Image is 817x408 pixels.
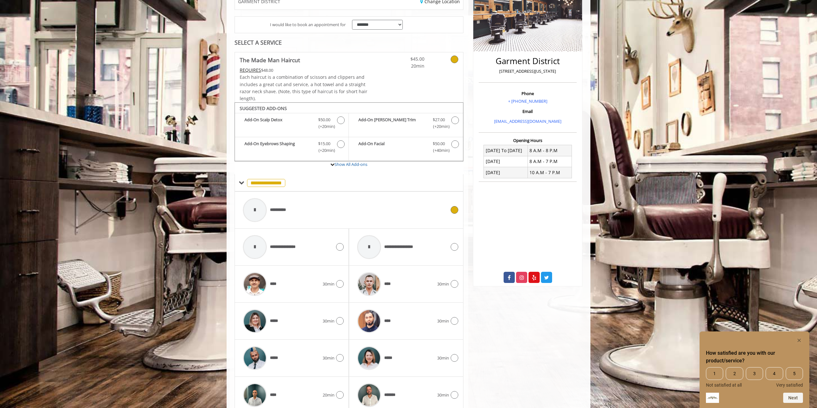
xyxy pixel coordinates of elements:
[244,116,312,130] b: Add-On Scalp Detox
[508,98,547,104] a: + [PHONE_NUMBER]
[484,167,528,178] td: [DATE]
[783,393,803,403] button: Next question
[706,382,742,388] span: Not satisfied at all
[358,140,426,154] b: Add-On Facial
[238,116,345,131] label: Add-On Scalp Detox
[358,116,426,130] b: Add-On [PERSON_NAME] Trim
[706,349,803,365] h2: How satisfied are you with our product/service? Select an option from 1 to 5, with 1 being Not sa...
[240,67,261,73] span: This service needs some Advance to be paid before we block your appointment
[318,140,330,147] span: $15.00
[334,161,367,167] a: Show All Add-ons
[352,140,460,155] label: Add-On Facial
[238,140,345,155] label: Add-On Eyebrows Shaping
[429,123,448,130] span: (+20min )
[484,145,528,156] td: [DATE] To [DATE]
[786,367,803,380] span: 5
[480,91,575,96] h3: Phone
[315,147,334,154] span: (+20min )
[528,156,572,167] td: 8 A.M - 7 P.M
[318,116,330,123] span: $50.00
[433,140,445,147] span: $50.00
[240,67,368,74] div: $48.00
[315,123,334,130] span: (+20min )
[387,63,424,70] span: 20min
[240,74,367,101] span: Each haircut is a combination of scissors and clippers and includes a great cut and service, a ho...
[240,56,300,64] b: The Made Man Haircut
[437,281,449,287] span: 30min
[480,109,575,114] h3: Email
[323,355,334,361] span: 30min
[323,281,334,287] span: 30min
[706,367,803,388] div: How satisfied are you with our product/service? Select an option from 1 to 5, with 1 being Not sa...
[795,337,803,344] button: Hide survey
[235,102,463,162] div: The Made Man Haircut Add-onS
[270,21,346,28] span: I would like to book an appointment for
[766,367,783,380] span: 4
[480,68,575,75] p: [STREET_ADDRESS][US_STATE]
[706,337,803,403] div: How satisfied are you with our product/service? Select an option from 1 to 5, with 1 being Not sa...
[437,392,449,398] span: 30min
[387,56,424,63] span: $45.00
[323,318,334,324] span: 30min
[746,367,763,380] span: 3
[479,138,577,143] h3: Opening Hours
[352,116,460,131] label: Add-On Beard Trim
[244,140,312,154] b: Add-On Eyebrows Shaping
[429,147,448,154] span: (+40min )
[323,392,334,398] span: 20min
[528,167,572,178] td: 10 A.M - 7 P.M
[437,318,449,324] span: 30min
[776,382,803,388] span: Very satisfied
[726,367,743,380] span: 2
[484,156,528,167] td: [DATE]
[240,105,287,111] b: SUGGESTED ADD-ONS
[480,56,575,66] h2: Garment District
[494,118,561,124] a: [EMAIL_ADDRESS][DOMAIN_NAME]
[706,367,723,380] span: 1
[235,40,463,46] div: SELECT A SERVICE
[528,145,572,156] td: 8 A.M - 8 P.M
[437,355,449,361] span: 30min
[433,116,445,123] span: $27.00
